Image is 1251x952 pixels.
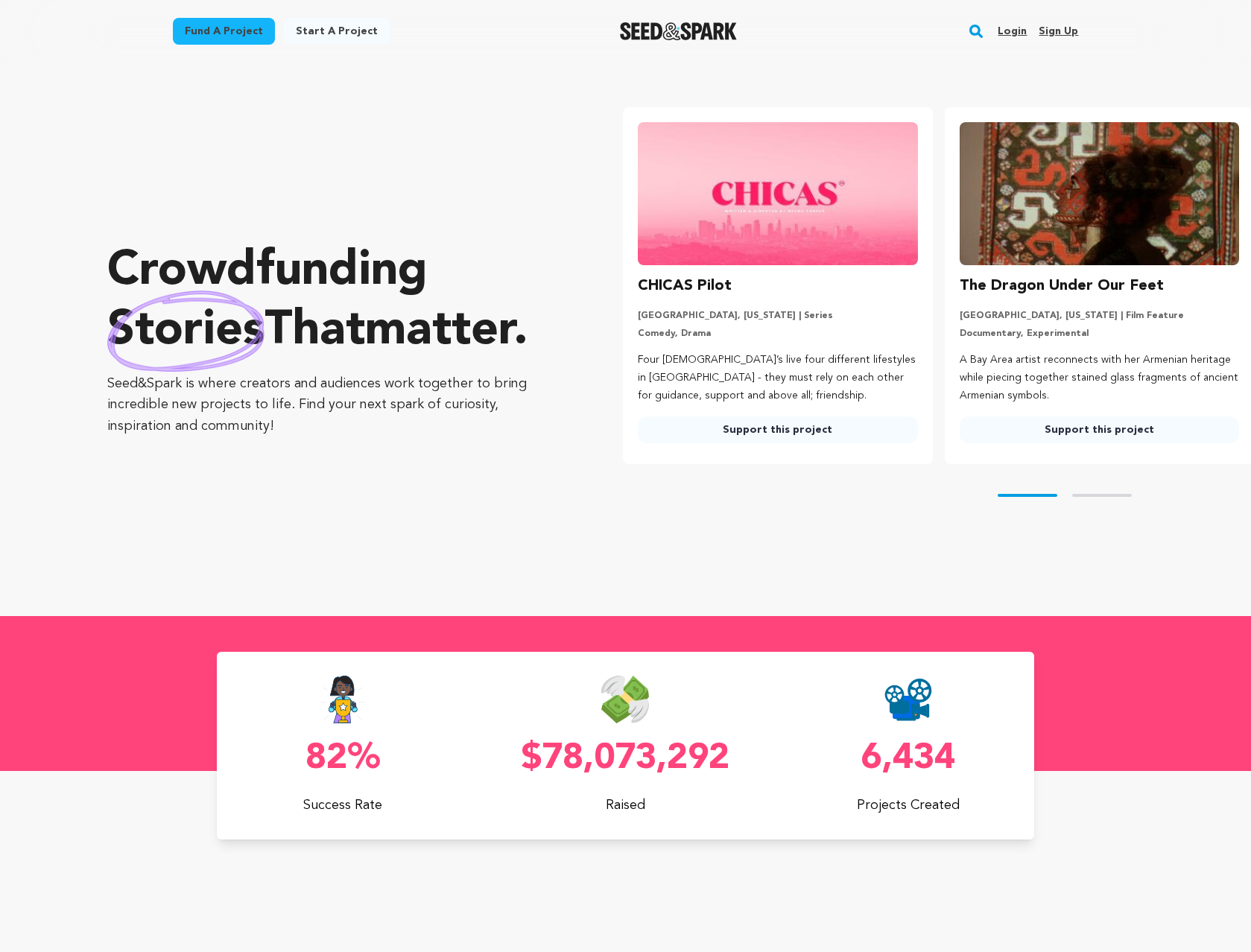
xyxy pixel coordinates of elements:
a: Start a project [284,18,390,45]
p: Four [DEMOGRAPHIC_DATA]’s live four different lifestyles in [GEOGRAPHIC_DATA] - they must rely on... [638,352,917,404]
p: [GEOGRAPHIC_DATA], [US_STATE] | Film Feature [960,310,1239,322]
p: Seed&Spark is where creators and audiences work together to bring incredible new projects to life... [107,373,563,437]
h3: CHICAS Pilot [638,274,732,298]
p: Projects Created [782,795,1034,816]
p: Crowdfunding that . [107,242,563,361]
p: $78,073,292 [499,741,752,777]
img: CHICAS Pilot image [638,122,917,265]
img: Seed&Spark Projects Created Icon [884,676,932,723]
p: 82% [217,741,469,777]
p: 6,434 [782,741,1034,777]
a: Fund a project [173,18,275,45]
a: Support this project [638,416,917,443]
p: Comedy, Drama [638,328,917,340]
p: A Bay Area artist reconnects with her Armenian heritage while piecing together stained glass frag... [960,352,1239,404]
a: Sign up [1039,19,1078,43]
p: Documentary, Experimental [960,328,1239,340]
img: Seed&Spark Success Rate Icon [320,676,366,723]
a: Support this project [960,416,1239,443]
img: Seed&Spark Money Raised Icon [601,676,649,723]
a: Seed&Spark Homepage [620,22,737,40]
p: Success Rate [217,795,469,816]
img: The Dragon Under Our Feet image [960,122,1239,265]
p: [GEOGRAPHIC_DATA], [US_STATE] | Series [638,310,917,322]
img: Seed&Spark Logo Dark Mode [620,22,737,40]
img: hand sketched image [107,291,265,372]
a: Login [998,19,1027,43]
h3: The Dragon Under Our Feet [960,274,1164,298]
span: matter [365,308,513,355]
p: Raised [499,795,752,816]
